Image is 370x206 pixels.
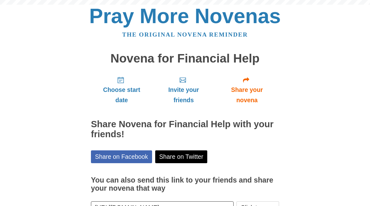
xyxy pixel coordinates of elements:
a: Share on Twitter [155,150,208,163]
a: Invite your friends [152,71,215,108]
span: Choose start date [97,85,146,105]
a: Share on Facebook [91,150,152,163]
h2: Share Novena for Financial Help with your friends! [91,119,279,139]
a: Pray More Novenas [89,4,281,28]
a: The original novena reminder [122,31,248,38]
a: Choose start date [91,71,152,108]
h3: You can also send this link to your friends and share your novena that way [91,176,279,192]
h1: Novena for Financial Help [91,52,279,65]
span: Invite your friends [159,85,209,105]
span: Share your novena [221,85,273,105]
a: Share your novena [215,71,279,108]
